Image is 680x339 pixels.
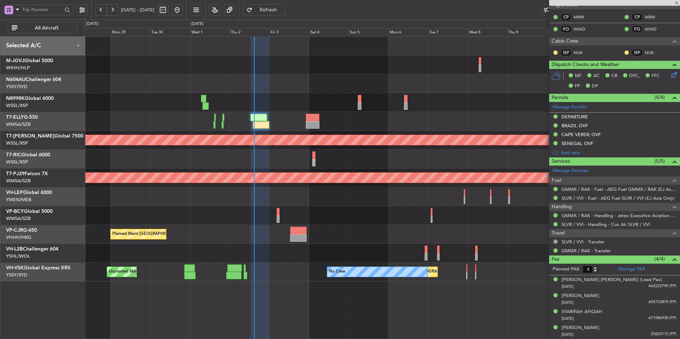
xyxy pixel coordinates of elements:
[6,171,25,176] span: T7-PJ29
[6,65,30,71] a: WIHH/HLP
[552,37,578,45] span: Cabin Crew
[8,22,77,34] button: All Aircraft
[618,266,645,273] a: Manage PAX
[575,83,580,90] span: FP
[593,72,600,80] span: AC
[6,265,24,270] span: VH-VSK
[309,28,349,37] div: Sat 4
[329,267,345,277] div: No Crew
[269,28,309,37] div: Fri 3
[6,247,23,252] span: VH-L2B
[190,28,230,37] div: Wed 1
[574,14,590,20] a: MRM
[229,28,269,37] div: Thu 2
[560,49,572,56] div: ISP
[562,308,602,316] div: SYARIFAH AFIQAH
[191,21,203,27] div: [DATE]
[6,115,38,120] a: T7-ELLYG-550
[6,190,52,195] a: VH-LEPGlobal 6000
[562,114,588,120] div: DEPARTURE
[552,94,568,102] span: Permits
[611,72,617,80] span: CR
[6,134,54,139] span: T7-[PERSON_NAME]
[648,283,676,289] span: A62222790 (PP)
[6,265,70,270] a: VH-VSKGlobal Express XRS
[150,28,190,37] div: Tue 30
[574,26,590,32] a: WWD
[562,239,605,245] a: SLVR / VVI - Transfer
[349,28,388,37] div: Sun 5
[553,266,579,273] label: Planned PAX
[562,284,574,289] span: [DATE]
[6,134,83,139] a: T7-[PERSON_NAME]Global 7500
[388,28,428,37] div: Mon 6
[575,72,581,80] span: MF
[6,84,27,90] a: YSSY/SYD
[6,228,23,233] span: VP-CJR
[654,255,665,263] span: (4/4)
[6,96,54,101] a: N8998KGlobal 6000
[654,93,665,101] span: (4/4)
[560,13,572,21] div: CP
[562,292,599,300] div: [PERSON_NAME]
[86,21,99,27] div: [DATE]
[562,316,574,321] span: [DATE]
[562,131,601,138] div: CAPE VERDE OVF
[648,299,676,305] span: A55723879 (PP)
[6,215,31,222] a: WMSA/SZB
[552,157,570,166] span: Services
[6,140,28,146] a: WSSL/XSP
[6,190,23,195] span: VH-LEP
[112,229,231,240] div: Planned Maint [GEOGRAPHIC_DATA] ([GEOGRAPHIC_DATA] Intl)
[6,58,24,63] span: M-JGVJ
[547,28,587,37] div: Fri 10
[6,115,24,120] span: T7-ELLY
[562,123,588,129] div: BRAZIL OVF
[645,14,661,20] a: MRM
[562,276,662,284] div: [PERSON_NAME] [PERSON_NAME] (Lead Pax)
[6,197,31,203] a: YMEN/MEB
[562,221,650,227] a: SLVR / VVI - Handling - Cco Air SLVR / VVI
[562,248,611,254] a: GMMX / RAK - Transfer
[6,209,24,214] span: VP-BCY
[19,26,75,31] span: All Aircraft
[574,49,590,56] a: NUK
[552,255,559,264] span: Pax
[592,83,598,90] span: DP
[6,228,37,233] a: VP-CJRG-650
[553,167,588,174] a: Manage Services
[552,203,572,211] span: Handling
[553,104,587,111] a: Manage Permits
[6,121,31,128] a: WMSA/SZB
[6,77,61,82] a: N604AUChallenger 604
[109,267,196,277] div: Unplanned Maint Sydney ([PERSON_NAME] Intl)
[243,4,286,16] button: Refresh
[651,331,676,337] span: Z5623112 (PP)
[6,77,26,82] span: N604AU
[428,28,468,37] div: Tue 7
[562,140,593,146] div: SENEGAL OVF
[562,332,574,337] span: [DATE]
[562,212,676,219] a: GMMX / RAK - Handling - Jetex Executive Aviation GMMX / RAK
[631,49,643,56] div: ISP
[552,229,565,237] span: Travel
[552,177,561,185] span: Fuel
[561,150,676,156] div: Add new
[6,96,25,101] span: N8998K
[22,4,62,15] input: Trip Number
[629,72,640,80] span: DFC,
[507,28,547,37] div: Thu 9
[652,72,660,80] span: FFC
[560,25,572,33] div: FO
[645,26,661,32] a: WWD
[6,152,50,157] a: T7-RICGlobal 6000
[468,28,508,37] div: Wed 8
[562,195,675,201] a: SLVR / VVI - Fuel - AEG Fuel SLVR / VVI (EJ Asia Only)
[6,58,53,63] a: M-JGVJGlobal 5000
[6,102,28,109] a: WSSL/XSP
[6,178,31,184] a: WMSA/SZB
[111,28,150,37] div: Mon 29
[254,7,283,12] span: Refresh
[654,157,665,165] span: (5/5)
[6,159,28,165] a: WSSL/XSP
